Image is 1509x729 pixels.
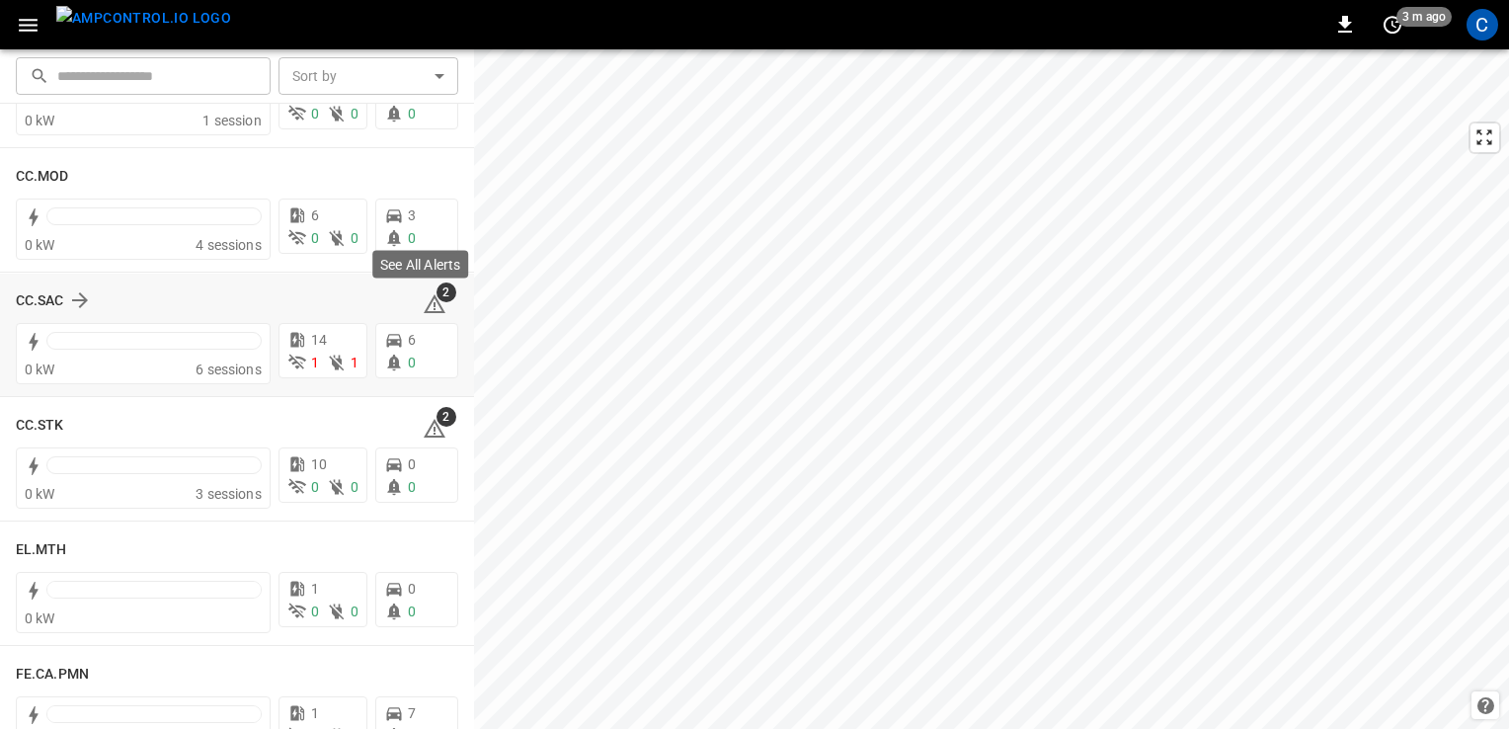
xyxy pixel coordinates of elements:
span: 6 [311,207,319,223]
span: 0 kW [25,237,55,253]
span: 1 [311,705,319,721]
span: 3 m ago [1396,7,1452,27]
span: 1 [351,355,358,370]
span: 0 [408,456,416,472]
span: 0 kW [25,362,55,377]
span: 0 [408,604,416,619]
span: 2 [437,407,456,427]
span: 4 sessions [196,237,262,253]
h6: CC.SAC [16,290,64,312]
span: 0 [311,604,319,619]
span: 0 [351,230,358,246]
span: 0 kW [25,610,55,626]
span: 3 [408,207,416,223]
span: 6 [408,332,416,348]
span: 0 [311,106,319,121]
span: 2 [437,283,456,302]
span: 7 [408,705,416,721]
span: 1 session [202,113,261,128]
span: 0 [408,355,416,370]
button: set refresh interval [1377,9,1408,40]
h6: FE.CA.PMN [16,664,89,686]
span: 0 [311,479,319,495]
span: 0 kW [25,486,55,502]
span: 0 [351,479,358,495]
span: 0 [351,106,358,121]
span: 0 [408,106,416,121]
span: 0 [408,230,416,246]
div: profile-icon [1467,9,1498,40]
span: 0 [408,581,416,597]
span: 0 kW [25,113,55,128]
span: 1 [311,355,319,370]
h6: CC.STK [16,415,64,437]
canvas: Map [474,49,1509,729]
span: 0 [408,479,416,495]
h6: EL.MTH [16,539,67,561]
h6: CC.MOD [16,166,69,188]
span: 0 [351,604,358,619]
img: ampcontrol.io logo [56,6,231,31]
p: See All Alerts [380,255,460,275]
span: 0 [311,230,319,246]
span: 3 sessions [196,486,262,502]
span: 10 [311,456,327,472]
span: 14 [311,332,327,348]
span: 6 sessions [196,362,262,377]
span: 1 [311,581,319,597]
